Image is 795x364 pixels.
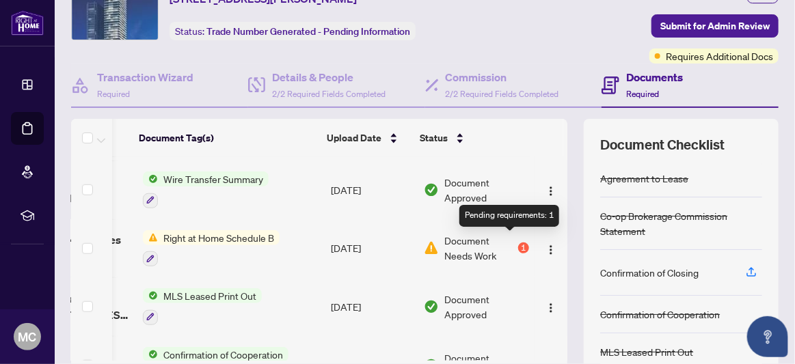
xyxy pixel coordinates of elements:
button: Status IconMLS Leased Print Out [143,288,262,325]
img: Logo [545,244,556,255]
img: Document Status [424,299,439,314]
img: Status Icon [143,347,158,362]
span: MLS Leased Print Out [158,288,262,303]
div: Agreement to Lease [600,171,688,186]
span: Upload Date [327,130,381,145]
img: Status Icon [143,288,158,303]
div: Confirmation of Cooperation [600,307,720,322]
button: Open asap [747,316,788,357]
span: Document Checklist [600,135,725,154]
button: Logo [540,237,562,259]
h4: Details & People [272,69,386,85]
span: Trade Number Generated - Pending Information [206,25,410,38]
img: Logo [545,303,556,313]
h4: Commission [446,69,559,85]
button: Logo [540,296,562,318]
img: logo [11,10,44,36]
button: Logo [540,179,562,201]
td: [DATE] [325,160,418,219]
h4: Documents [626,69,683,85]
th: Document Tag(s) [133,119,321,157]
div: Confirmation of Closing [600,265,699,280]
div: MLS Leased Print Out [600,344,693,359]
img: Logo [545,186,556,197]
div: 1 [518,242,529,253]
span: Requires Additional Docs [666,48,773,64]
span: Document Approved [444,175,529,205]
h4: Transaction Wizard [97,69,193,85]
button: Status IconWire Transfer Summary [143,171,269,208]
div: Co-op Brokerage Commission Statement [600,208,762,238]
span: 2/2 Required Fields Completed [272,89,386,99]
div: Pending requirements: 1 [459,205,559,227]
span: 2/2 Required Fields Completed [446,89,559,99]
div: Status: [170,22,416,40]
th: Upload Date [321,119,414,157]
span: Wire Transfer Summary [158,171,269,186]
td: [DATE] [325,277,418,336]
span: Document Approved [444,292,529,322]
button: Submit for Admin Review [651,14,779,38]
img: Document Status [424,240,439,255]
span: Right at Home Schedule B [158,230,280,245]
span: Document Needs Work [444,233,515,263]
span: Status [420,130,448,145]
span: Required [97,89,130,99]
span: Confirmation of Cooperation [158,347,288,362]
th: Status [414,119,530,157]
img: Status Icon [143,171,158,186]
span: Submit for Admin Review [660,15,770,37]
img: Document Status [424,182,439,197]
td: [DATE] [325,219,418,278]
span: Required [626,89,659,99]
span: MC [18,327,37,346]
button: Status IconRight at Home Schedule B [143,230,280,267]
img: Status Icon [143,230,158,245]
